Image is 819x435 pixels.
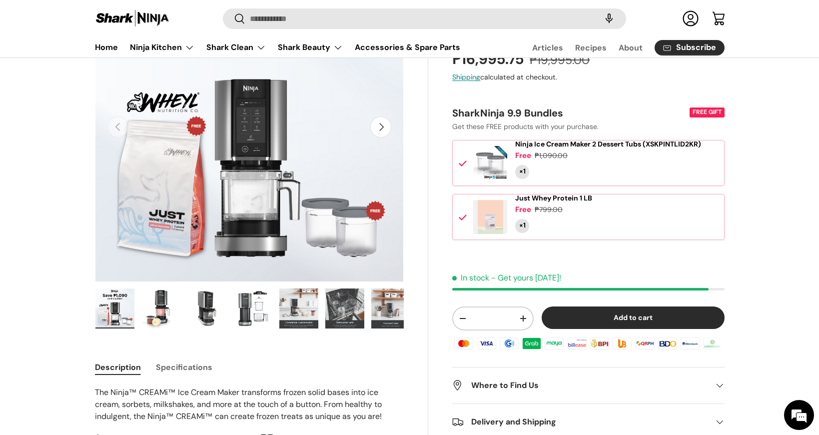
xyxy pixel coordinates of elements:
[619,38,643,57] a: About
[515,219,529,233] div: Quantity
[452,49,526,68] strong: ₱16,995.75
[95,288,134,328] img: Ninja Creami Ice Cream Maker (NC300)
[95,9,170,28] img: Shark Ninja Philippines
[272,37,349,57] summary: Shark Beauty
[325,288,364,328] img: ninja-creami-ice-cream-maker-with-sample-content-dishwasher-safe-infographic-sharkninja-philippines
[515,139,701,148] span: Ninja Ice Cream Maker 2 Dessert Tubs (XSKPINTLID2KR)
[702,335,724,350] img: landbank
[452,416,708,428] h2: Delivery and Shipping
[452,106,687,119] div: SharkNinja 9.9 Bundles
[634,335,656,350] img: qrph
[515,204,531,215] div: Free
[452,379,708,391] h2: Where to Find Us
[515,193,592,202] span: Just Whey Protein 1 LB
[124,37,200,57] summary: Ninja Kitchen
[95,37,460,57] nav: Primary
[657,335,679,350] img: bdo
[453,335,475,350] img: master
[655,40,725,55] a: Subscribe
[371,288,410,328] img: ninja-creami-ice-cream-maker-with-sample-content-compact-size-infographic-sharkninja-philippines
[530,52,590,67] s: ₱19,995.00
[679,335,701,350] img: metrobank
[233,288,272,328] img: ninja-creami-ice-cream-maker-without-sample-content-parts-front-view-sharkninja-philippines
[452,72,480,81] a: Shipping
[355,37,460,57] a: Accessories & Spare Parts
[535,204,563,215] div: ₱799.00
[279,288,318,328] img: ninja-creami-ice-cream-maker-with-sample-content-completely-customizable-infographic-sharkninja-p...
[611,335,633,350] img: ubp
[535,150,568,161] div: ₱1,090.00
[508,37,725,57] nav: Secondary
[676,44,716,52] span: Subscribe
[515,150,531,161] div: Free
[141,288,180,328] img: ninja-creami-ice-cream-maker-with-sample-content-and-all-lids-full-view-sharkninja-philippines
[475,335,497,350] img: visa
[156,356,212,378] button: Specifications
[452,272,489,283] span: In stock
[521,335,543,350] img: grabpay
[575,38,607,57] a: Recipes
[95,37,118,57] a: Home
[542,306,725,329] button: Add to cart
[532,38,563,57] a: Articles
[543,335,565,350] img: maya
[589,335,611,350] img: bpi
[95,386,404,422] p: The Ninja™ CREAMi™ Ice Cream Maker transforms frozen solid bases into ice cream, sorbets, milksha...
[515,140,701,148] a: Ninja Ice Cream Maker 2 Dessert Tubs (XSKPINTLID2KR)
[452,72,724,82] div: calculated at checkout.
[690,107,725,117] div: FREE GIFT
[593,8,625,30] speech-search-button: Search by voice
[498,335,520,350] img: gcash
[515,165,529,179] div: Quantity
[95,356,141,378] button: Description
[200,37,272,57] summary: Shark Clean
[187,288,226,328] img: ninja-creami-ice-cream-maker-without-sample-content-right-side-view-sharkninja-philippines
[452,122,599,131] span: Get these FREE products with your purchase.
[566,335,588,350] img: billease
[452,367,724,403] summary: Where to Find Us
[515,194,592,202] a: Just Whey Protein 1 LB
[491,272,561,283] p: - Get yours [DATE]!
